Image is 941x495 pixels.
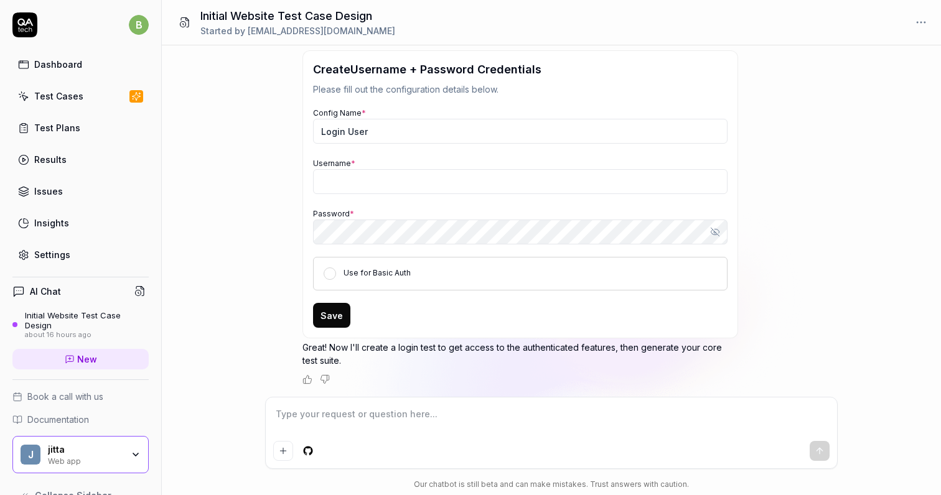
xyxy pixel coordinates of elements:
label: Username [313,159,355,168]
h4: AI Chat [30,285,61,298]
span: j [21,445,40,465]
button: Negative feedback [320,374,330,384]
div: Results [34,153,67,166]
div: jitta [48,444,123,455]
div: Issues [34,185,63,198]
a: Test Cases [12,84,149,108]
span: [EMAIL_ADDRESS][DOMAIN_NAME] [248,25,395,36]
a: Results [12,147,149,172]
div: Initial Website Test Case Design [25,310,149,331]
button: jjittaWeb app [12,436,149,473]
span: Documentation [27,413,89,426]
a: Insights [12,211,149,235]
div: Our chatbot is still beta and can make mistakes. Trust answers with caution. [265,479,838,490]
span: b [129,15,149,35]
label: Password [313,209,354,218]
span: New [77,353,97,366]
button: b [129,12,149,37]
a: Documentation [12,413,149,426]
h1: Initial Website Test Case Design [200,7,395,24]
button: Save [313,303,350,328]
button: Add attachment [273,441,293,461]
span: Book a call with us [27,390,103,403]
div: Test Cases [34,90,83,103]
label: Config Name [313,108,366,118]
div: Insights [34,216,69,229]
p: Great! Now I'll create a login test to get access to the authenticated features, then generate yo... [302,341,738,367]
input: My Config [313,119,728,144]
button: Positive feedback [302,374,312,384]
a: Book a call with us [12,390,149,403]
a: Settings [12,243,149,267]
h3: Create Username + Password Credentials [313,61,728,78]
div: Started by [200,24,395,37]
a: Issues [12,179,149,203]
p: Please fill out the configuration details below. [313,83,728,96]
a: Initial Website Test Case Designabout 16 hours ago [12,310,149,339]
a: Test Plans [12,116,149,140]
div: about 16 hours ago [25,331,149,340]
label: Use for Basic Auth [344,268,411,277]
div: Dashboard [34,58,82,71]
div: Settings [34,248,70,261]
a: Dashboard [12,52,149,76]
a: New [12,349,149,369]
div: Web app [48,455,123,465]
div: Test Plans [34,121,80,134]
